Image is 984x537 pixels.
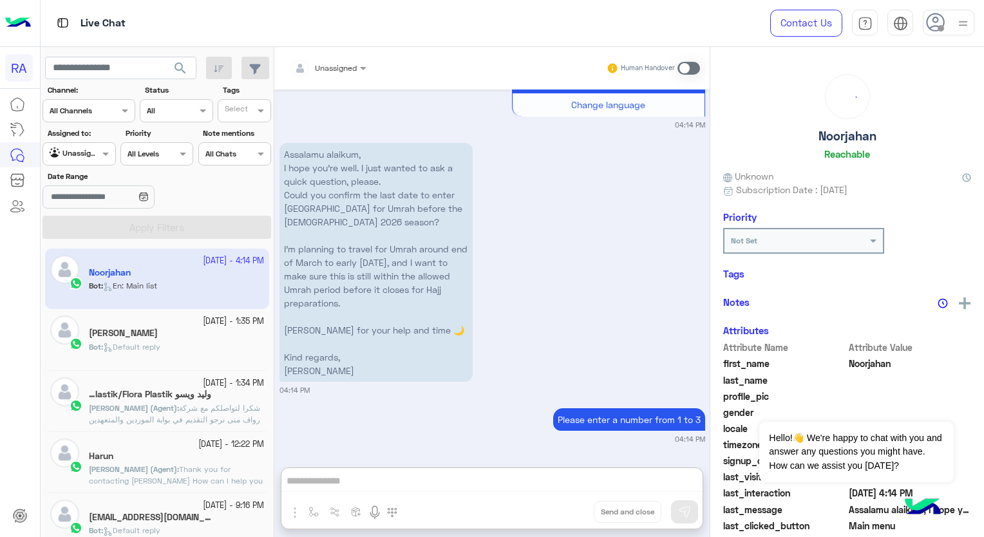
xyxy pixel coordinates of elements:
[723,373,846,387] span: last_name
[723,454,846,467] span: signup_date
[89,342,103,352] b: :
[723,325,769,336] h6: Attributes
[675,434,705,444] small: 04:14 PM
[723,406,846,419] span: gender
[89,512,211,523] h5: javidshaik6527@gmail.com
[959,297,970,309] img: add
[723,503,846,516] span: last_message
[223,84,270,96] label: Tags
[173,61,188,76] span: search
[723,169,773,183] span: Unknown
[849,486,972,500] span: 2025-10-08T13:14:55.308Z
[723,357,846,370] span: first_name
[723,438,846,451] span: timezone
[723,211,757,223] h6: Priority
[723,390,846,403] span: profile_pic
[70,460,82,473] img: WhatsApp
[103,525,160,535] span: Default reply
[89,403,179,413] b: :
[723,422,846,435] span: locale
[849,341,972,354] span: Attribute Value
[553,408,705,431] p: 8/10/2025, 4:14 PM
[89,525,101,535] span: Bot
[621,63,675,73] small: Human Handover
[279,385,310,395] small: 04:14 PM
[852,10,878,37] a: tab
[759,422,953,482] span: Hello!👋 We're happy to chat with you and answer any questions you might have. How can we assist y...
[103,342,160,352] span: Default reply
[89,464,179,474] b: :
[736,183,847,196] span: Subscription Date : [DATE]
[849,519,972,532] span: Main menu
[279,143,473,382] p: 8/10/2025, 4:14 PM
[675,120,705,130] small: 04:14 PM
[723,268,971,279] h6: Tags
[89,464,177,474] span: [PERSON_NAME] (Agent)
[900,485,945,531] img: hulul-logo.png
[731,236,757,245] b: Not Set
[723,341,846,354] span: Attribute Name
[893,16,908,31] img: tab
[723,296,750,308] h6: Notes
[50,377,79,406] img: defaultAdmin.png
[203,316,264,328] small: [DATE] - 1:35 PM
[43,216,271,239] button: Apply Filters
[89,403,177,413] span: [PERSON_NAME] (Agent)
[48,171,192,182] label: Date Range
[5,54,33,82] div: RA
[89,328,158,339] h5: Dina
[571,99,645,110] span: Change language
[80,15,126,32] p: Live Chat
[594,501,661,523] button: Send and close
[89,389,211,400] h5: وليد ويسو Çetin Plastik/Flora Plastik
[50,500,79,529] img: defaultAdmin.png
[858,16,873,31] img: tab
[203,377,264,390] small: [DATE] - 1:34 PM
[55,15,71,31] img: tab
[70,399,82,412] img: WhatsApp
[70,337,82,350] img: WhatsApp
[203,127,269,139] label: Note mentions
[50,438,79,467] img: defaultAdmin.png
[829,78,866,115] div: loading...
[770,10,842,37] a: Contact Us
[824,148,870,160] h6: Reachable
[938,298,948,308] img: notes
[145,84,211,96] label: Status
[203,500,264,512] small: [DATE] - 9:16 PM
[89,525,103,535] b: :
[48,84,134,96] label: Channel:
[198,438,264,451] small: [DATE] - 12:22 PM
[723,519,846,532] span: last_clicked_button
[955,15,971,32] img: profile
[126,127,192,139] label: Priority
[818,129,876,144] h5: Noorjahan
[89,451,113,462] h5: Harun
[165,57,196,84] button: search
[70,522,82,534] img: WhatsApp
[849,357,972,370] span: Noorjahan
[50,316,79,344] img: defaultAdmin.png
[723,470,846,484] span: last_visited_flow
[5,10,31,37] img: Logo
[315,63,357,73] span: Unassigned
[89,342,101,352] span: Bot
[723,486,846,500] span: last_interaction
[48,127,114,139] label: Assigned to:
[223,103,248,118] div: Select
[849,503,972,516] span: Assalamu alaikum, I hope you’re well. I just wanted to ask a quick question, please. Could you co...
